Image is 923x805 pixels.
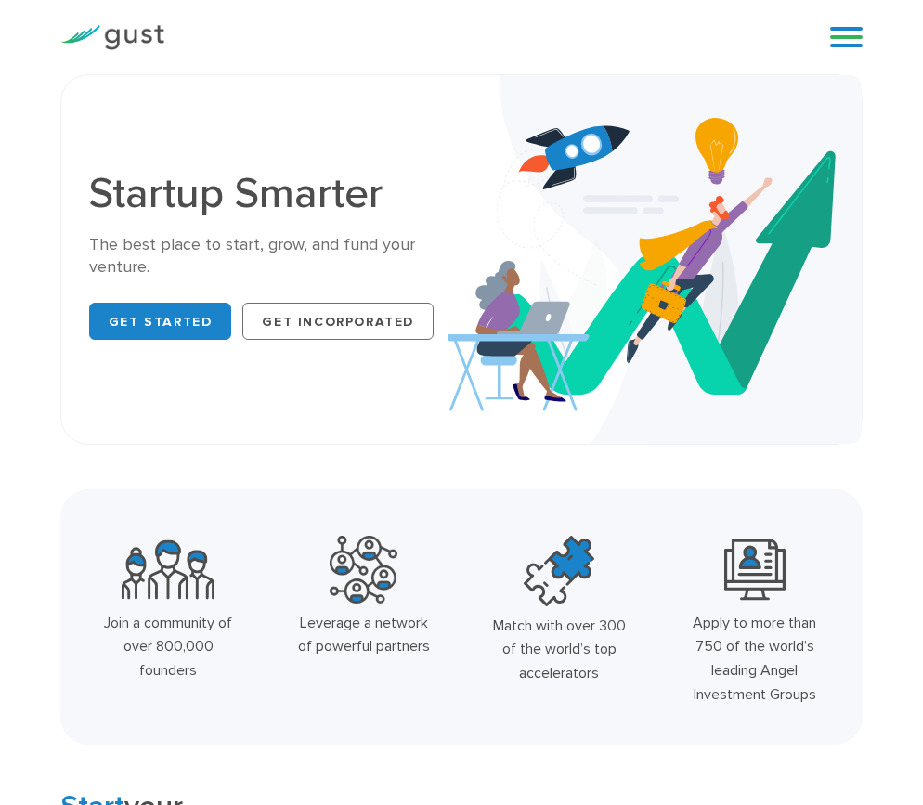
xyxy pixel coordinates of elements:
[122,536,214,604] img: Community Founders
[60,25,164,50] img: Gust Logo
[724,536,786,604] img: Leading Angel Investment
[524,536,594,606] img: Top Accelerators
[89,303,232,340] a: Get Started
[101,611,236,682] div: Join a community of over 800,000 founders
[330,536,397,604] img: Powerful Partners
[492,614,627,685] div: Match with over 300 of the world’s top accelerators
[448,75,862,444] img: Startup Smarter Hero
[296,611,431,658] div: Leverage a network of powerful partners
[89,173,448,215] h1: Startup Smarter
[89,234,448,279] div: The best place to start, grow, and fund your venture.
[242,303,434,340] a: Get Incorporated
[688,611,823,706] div: Apply to more than 750 of the world’s leading Angel Investment Groups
